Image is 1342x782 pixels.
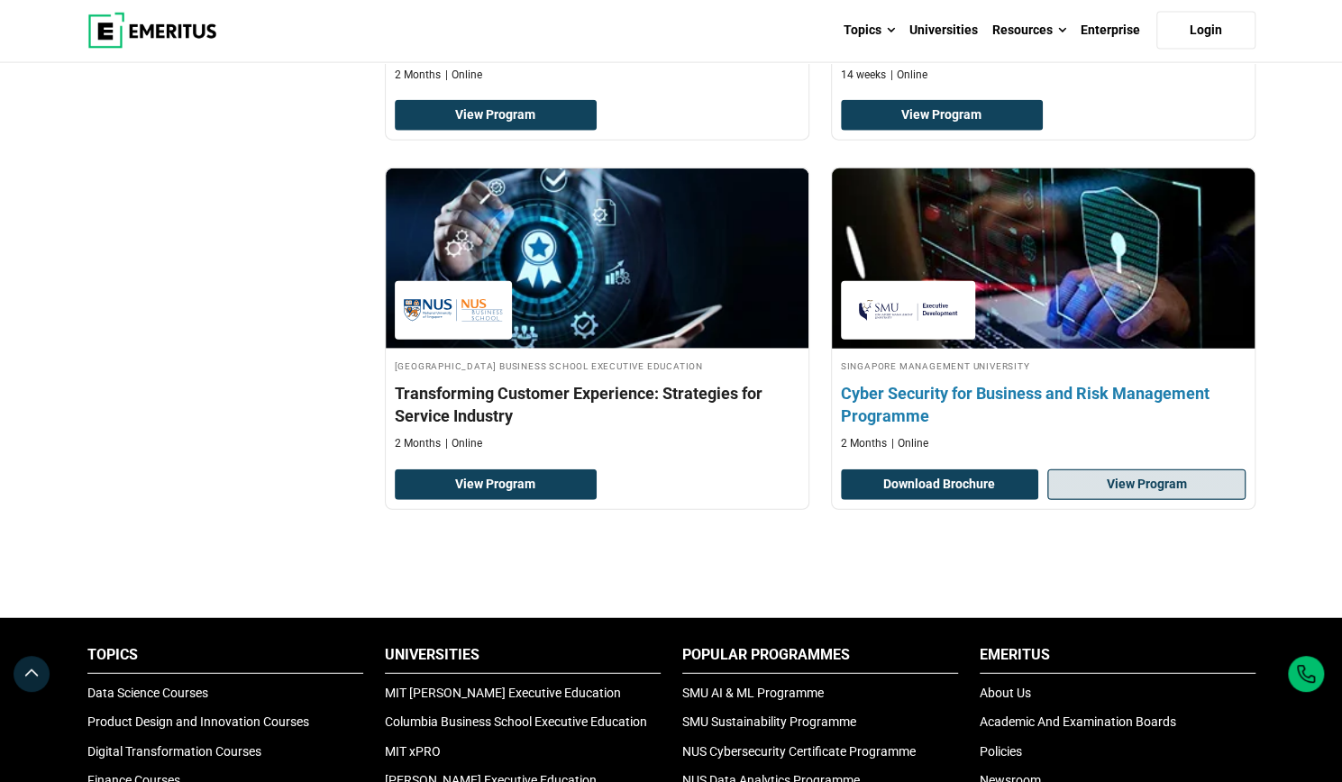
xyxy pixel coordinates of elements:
a: Policies [980,744,1022,759]
h4: Transforming Customer Experience: Strategies for Service Industry [395,382,799,427]
p: Online [891,436,928,451]
a: NUS Cybersecurity Certificate Programme [682,744,916,759]
h4: Singapore Management University [841,358,1246,373]
a: About Us [980,686,1031,700]
a: MIT [PERSON_NAME] Executive Education [385,686,621,700]
p: 2 Months [841,436,887,451]
img: Transforming Customer Experience: Strategies for Service Industry | Online Leadership Course [386,168,808,349]
h4: Cyber Security for Business and Risk Management Programme [841,382,1246,427]
p: 2 Months [395,68,441,83]
button: Download Brochure [841,469,1039,500]
p: Online [445,68,482,83]
h4: [GEOGRAPHIC_DATA] Business School Executive Education [395,358,799,373]
a: Academic And Examination Boards [980,714,1176,729]
a: View Program [1047,469,1246,500]
img: Cyber Security for Business and Risk Management Programme | Online Technology Course [810,159,1275,358]
a: Data Science Courses [87,686,208,700]
a: Technology Course by Singapore Management University - Singapore Management University Singapore ... [832,168,1255,460]
a: Digital Transformation Courses [87,744,261,759]
img: National University of Singapore Business School Executive Education [404,290,503,331]
a: View Program [841,100,1044,131]
p: Online [890,68,927,83]
a: MIT xPRO [385,744,441,759]
a: Leadership Course by National University of Singapore Business School Executive Education - Natio... [386,168,808,460]
a: View Program [395,469,598,500]
p: 2 Months [395,436,441,451]
a: SMU Sustainability Programme [682,714,856,729]
a: Login [1156,12,1255,50]
a: Product Design and Innovation Courses [87,714,309,729]
p: Online [445,436,482,451]
a: Columbia Business School Executive Education [385,714,647,729]
a: View Program [395,100,598,131]
p: 14 weeks [841,68,886,83]
img: Singapore Management University [850,290,967,331]
a: SMU AI & ML Programme [682,686,824,700]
